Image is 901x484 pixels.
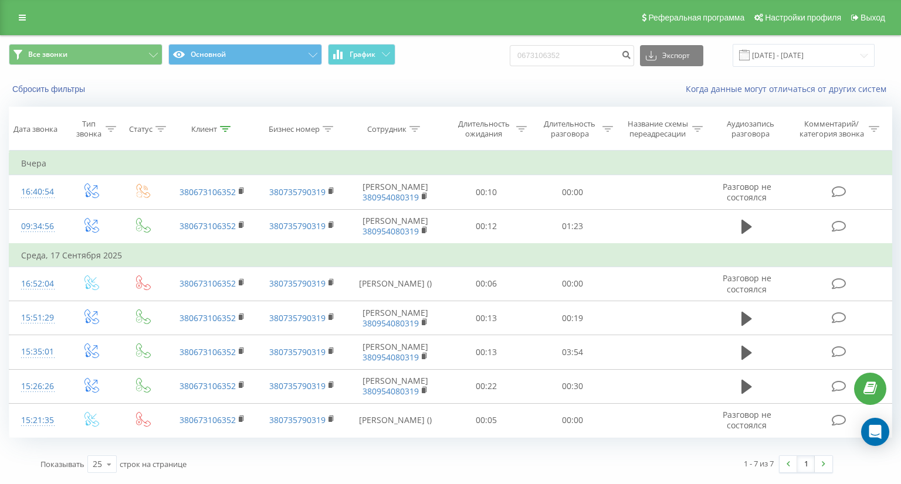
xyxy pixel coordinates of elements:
[347,369,443,403] td: [PERSON_NAME]
[443,301,530,335] td: 00:13
[9,84,91,94] button: Сбросить фильтры
[179,278,236,289] a: 380673106352
[626,119,689,139] div: Название схемы переадресации
[363,352,419,363] a: 380954080319
[530,209,616,244] td: 01:23
[510,45,634,66] input: Поиск по номеру
[744,458,774,469] div: 1 - 7 из 7
[540,119,599,139] div: Длительность разговора
[74,119,103,139] div: Тип звонка
[21,306,53,329] div: 15:51:29
[797,119,866,139] div: Комментарий/категория звонка
[347,403,443,437] td: [PERSON_NAME] ()
[28,50,67,59] span: Все звонки
[530,335,616,369] td: 03:54
[861,13,885,22] span: Выход
[861,418,889,446] div: Open Intercom Messenger
[179,186,236,197] a: 380673106352
[269,278,326,289] a: 380735790319
[269,414,326,425] a: 380735790319
[13,124,57,134] div: Дата звонка
[530,267,616,301] td: 00:00
[179,220,236,231] a: 380673106352
[443,267,530,301] td: 00:06
[269,124,320,134] div: Бизнес номер
[640,45,703,66] button: Экспорт
[179,346,236,357] a: 380673106352
[443,403,530,437] td: 00:05
[723,409,771,431] span: Разговор не состоялся
[347,175,443,209] td: [PERSON_NAME]
[765,13,841,22] span: Настройки профиля
[269,346,326,357] a: 380735790319
[347,209,443,244] td: [PERSON_NAME]
[723,181,771,203] span: Разговор не состоялся
[443,209,530,244] td: 00:12
[129,124,153,134] div: Статус
[40,459,84,469] span: Показывать
[363,226,419,237] a: 380954080319
[21,340,53,363] div: 15:35:01
[443,175,530,209] td: 00:10
[530,403,616,437] td: 00:00
[191,124,217,134] div: Клиент
[530,301,616,335] td: 00:19
[347,335,443,369] td: [PERSON_NAME]
[269,186,326,197] a: 380735790319
[454,119,513,139] div: Длительность ожидания
[363,318,419,329] a: 380954080319
[648,13,744,22] span: Реферальная программа
[530,175,616,209] td: 00:00
[9,244,892,267] td: Среда, 17 Сентября 2025
[179,414,236,425] a: 380673106352
[21,375,53,398] div: 15:26:26
[179,312,236,323] a: 380673106352
[530,369,616,403] td: 00:30
[9,152,892,175] td: Вчера
[347,267,443,301] td: [PERSON_NAME] ()
[269,380,326,391] a: 380735790319
[367,124,407,134] div: Сотрудник
[723,272,771,294] span: Разговор не состоялся
[21,409,53,432] div: 15:21:35
[716,119,785,139] div: Аудиозапись разговора
[269,220,326,231] a: 380735790319
[168,44,322,65] button: Основной
[443,335,530,369] td: 00:13
[93,458,102,470] div: 25
[686,83,892,94] a: Когда данные могут отличаться от других систем
[363,192,419,203] a: 380954080319
[21,215,53,238] div: 09:34:56
[179,380,236,391] a: 380673106352
[443,369,530,403] td: 00:22
[350,50,375,59] span: График
[347,301,443,335] td: [PERSON_NAME]
[269,312,326,323] a: 380735790319
[328,44,395,65] button: График
[797,456,815,472] a: 1
[21,272,53,295] div: 16:52:04
[363,386,419,397] a: 380954080319
[9,44,162,65] button: Все звонки
[21,180,53,203] div: 16:40:54
[120,459,187,469] span: строк на странице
